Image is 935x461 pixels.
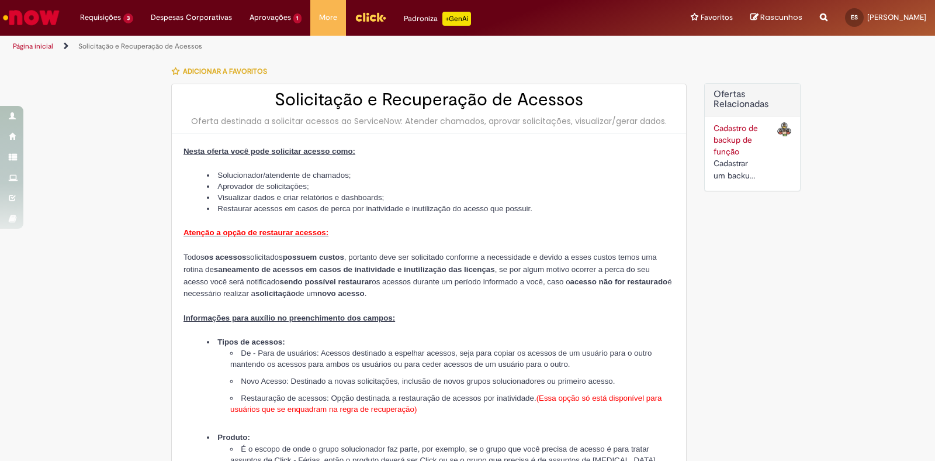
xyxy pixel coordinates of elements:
span: 1 [293,13,302,23]
strong: saneamento de acessos [214,265,303,274]
span: [PERSON_NAME] [867,12,926,22]
img: Cadastro de backup de função [777,122,791,136]
a: Cadastro de backup de função [714,123,758,157]
span: Informações para auxílio no preenchimento dos campos: [183,314,395,322]
img: click_logo_yellow_360x200.png [355,8,386,26]
li: Visualizar dados e criar relatórios e dashboards; [207,192,674,203]
div: Cadastrar um backup para as suas funções no portal Now [714,157,760,182]
span: Nesta oferta você pode solicitar acesso como: [183,147,355,156]
li: Restauração de acessos: Opção destinada a restauração de acessos por inatividade. [230,393,674,426]
span: Aprovações [250,12,291,23]
span: Requisições [80,12,121,23]
li: Solucionador/atendente de chamados; [207,170,674,181]
h2: Solicitação e Recuperação de Acessos [183,90,674,109]
strong: Tipos de acessos: [217,338,285,346]
p: +GenAi [442,12,471,26]
li: De - Para de usuários: Acessos destinado a espelhar acessos, seja para copiar os acessos de um us... [230,348,674,370]
div: Ofertas Relacionadas [704,83,801,191]
span: Favoritos [701,12,733,23]
strong: os acessos [205,253,247,262]
strong: possuem custos [283,253,344,262]
strong: em casos de inatividade e inutilização das licenças [306,265,495,274]
li: Restaurar acessos em casos de perca por inatividade e inutilização do acesso que possuir. [207,203,674,214]
button: Adicionar a Favoritos [171,59,273,84]
li: Novo Acesso: Destinado a novas solicitações, inclusão de novos grupos solucionadores ou primeiro ... [230,376,674,387]
span: ES [851,13,858,21]
div: Oferta destinada a solicitar acessos ao ServiceNow: Atender chamados, aprovar solicitações, visua... [183,115,674,127]
span: Adicionar a Favoritos [183,67,267,76]
a: Solicitação e Recuperação de Acessos [78,42,202,51]
h2: Ofertas Relacionadas [714,90,791,110]
strong: novo acesso [317,289,365,298]
strong: acesso não for restaurado [570,277,668,286]
strong: solicitação [255,289,296,298]
li: Aprovador de solicitações; [207,181,674,192]
span: Rascunhos [760,12,802,23]
strong: Produto: [217,433,250,442]
ul: Trilhas de página [9,36,615,57]
img: ServiceNow [1,6,61,29]
div: Padroniza [404,12,471,26]
span: Todos solicitados , portanto deve ser solicitado conforme a necessidade e devido a esses custos t... [183,253,672,298]
a: Rascunhos [750,12,802,23]
strong: sendo possível restaurar [279,277,372,286]
span: More [319,12,337,23]
span: 3 [123,13,133,23]
span: Atenção a opção de restaurar acessos: [183,228,328,237]
a: Página inicial [13,42,53,51]
span: Despesas Corporativas [151,12,232,23]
